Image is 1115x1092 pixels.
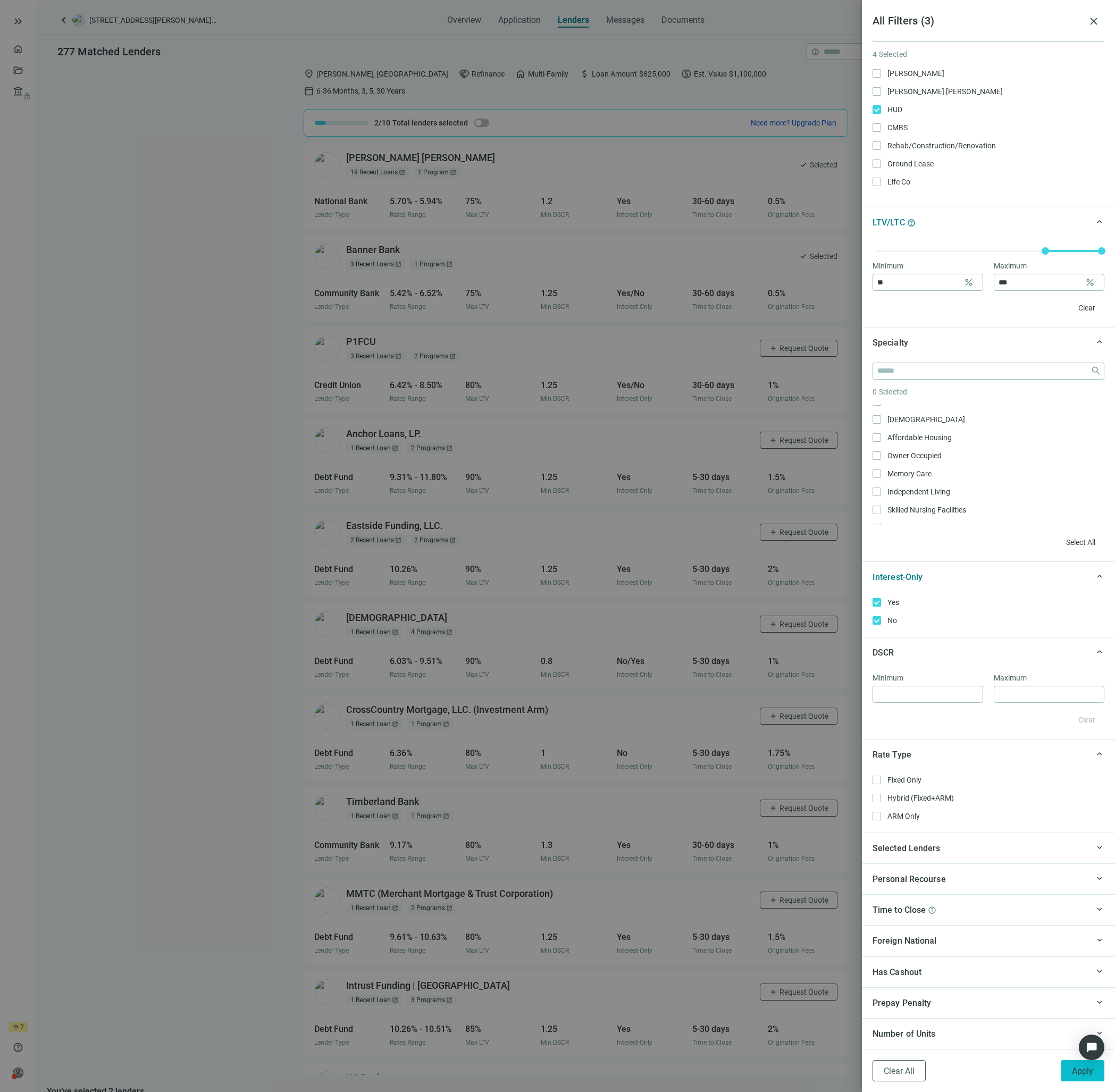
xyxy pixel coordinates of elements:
[873,386,1104,398] article: 0 Selected
[862,637,1115,668] div: keyboard_arrow_upDSCR
[928,906,936,914] span: help
[1069,711,1104,728] button: Clear
[862,863,1115,894] div: keyboard_arrow_upPersonal Recourse
[1061,1060,1104,1081] button: Apply
[873,260,910,272] label: Minimum
[873,648,894,658] span: DSCR
[881,414,969,425] span: [DEMOGRAPHIC_DATA]
[884,1066,915,1076] span: Clear All
[873,750,911,760] span: Rate Type
[1057,534,1104,551] button: Select All
[881,597,903,608] span: Yes
[873,48,1104,60] article: 4 Selected
[881,122,912,133] span: CMBS
[873,967,921,977] span: Has Cashout
[862,833,1115,863] div: keyboard_arrow_upSelected Lenders
[873,905,926,915] span: Time to Close
[1085,277,1095,288] span: percent
[873,1060,926,1081] button: Clear All
[881,432,956,443] span: Affordable Housing
[1072,1066,1093,1076] span: Apply
[994,672,1034,684] label: Maximum
[887,812,920,820] span: ARM Only
[887,776,921,784] span: Fixed Only
[881,504,970,516] span: Skilled Nursing Facilities
[873,572,923,582] span: Interest-Only
[873,998,931,1008] span: Prepay Penalty
[881,615,901,626] span: No
[1066,538,1095,547] span: Select All
[862,925,1115,956] div: keyboard_arrow_upForeign National
[1079,1035,1104,1060] div: Open Intercom Messenger
[881,104,907,115] span: HUD
[873,936,937,946] span: Foreign National
[881,140,1000,152] span: Rehab/Construction/Renovation
[881,486,954,498] span: Independent Living
[873,13,1083,29] article: All Filters ( 3 )
[994,260,1034,272] label: Maximum
[881,450,946,461] span: Owner Occupied
[862,987,1115,1018] div: keyboard_arrow_upPrepay Penalty
[881,86,1007,97] span: [PERSON_NAME] [PERSON_NAME]
[1087,15,1100,28] span: close
[873,842,941,855] span: Selected Lenders
[881,176,915,188] span: Life Co
[881,158,938,170] span: Ground Lease
[881,468,936,480] span: Memory Care
[1083,11,1104,32] button: close
[862,739,1115,770] div: keyboard_arrow_upRate Type
[873,1029,936,1039] span: Number of Units
[862,561,1115,592] div: keyboard_arrow_upInterest-Only
[862,956,1115,987] div: keyboard_arrow_upHas Cashout
[862,327,1115,358] div: keyboard_arrow_upSpecialty
[963,277,974,288] span: percent
[1069,299,1104,316] button: Clear
[862,207,1115,238] div: keyboard_arrow_upLTV/LTChelp
[873,217,905,228] span: LTV/LTC
[873,672,910,684] label: Minimum
[881,522,932,534] span: Hard Money
[1078,304,1095,312] span: Clear
[887,794,954,802] span: Hybrid (Fixed+ARM)
[881,68,949,79] span: [PERSON_NAME]
[862,1018,1115,1049] div: keyboard_arrow_upNumber of Units
[907,219,916,227] span: help
[873,874,946,884] span: Personal Recourse
[873,338,908,348] span: Specialty
[862,894,1115,925] div: keyboard_arrow_upTime to Closehelp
